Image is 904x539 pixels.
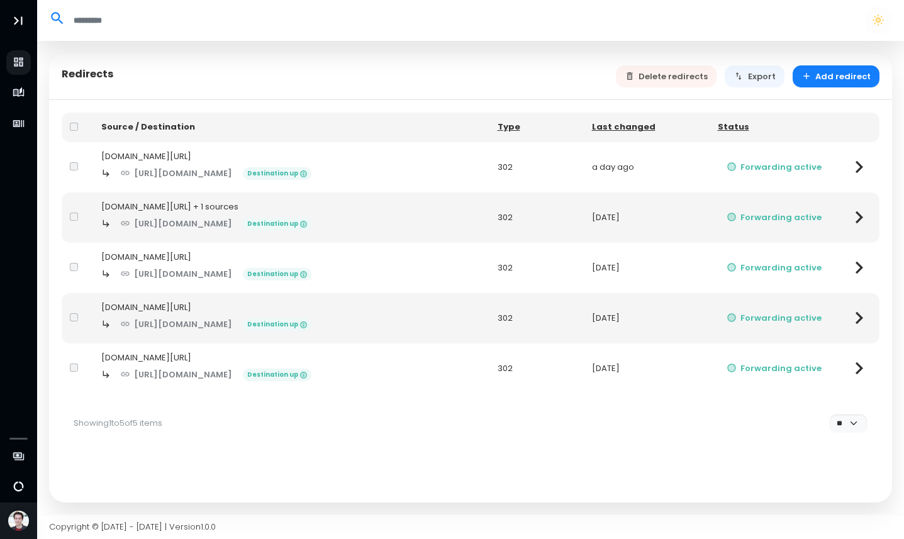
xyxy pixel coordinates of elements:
[718,257,831,279] button: Forwarding active
[489,142,584,192] td: 302
[584,192,710,243] td: [DATE]
[584,293,710,343] td: [DATE]
[829,414,867,432] select: Per
[718,307,831,329] button: Forwarding active
[101,201,481,213] div: [DOMAIN_NAME][URL] + 1 sources
[93,113,489,142] th: Source / Destination
[6,9,30,33] button: Toggle Aside
[584,243,710,293] td: [DATE]
[111,313,242,335] a: [URL][DOMAIN_NAME]
[718,206,831,228] button: Forwarding active
[62,68,114,81] h5: Redirects
[584,343,710,394] td: [DATE]
[710,113,839,142] th: Status
[793,65,880,87] button: Add redirect
[49,521,216,533] span: Copyright © [DATE] - [DATE] | Version 1.0.0
[111,364,242,386] a: [URL][DOMAIN_NAME]
[718,156,831,178] button: Forwarding active
[243,318,311,331] span: Destination up
[243,369,311,381] span: Destination up
[8,511,29,531] img: Avatar
[101,150,481,163] div: [DOMAIN_NAME][URL]
[101,301,481,314] div: [DOMAIN_NAME][URL]
[243,218,311,230] span: Destination up
[101,352,481,364] div: [DOMAIN_NAME][URL]
[489,113,584,142] th: Type
[489,293,584,343] td: 302
[489,343,584,394] td: 302
[111,162,242,184] a: [URL][DOMAIN_NAME]
[718,357,831,379] button: Forwarding active
[111,213,242,235] a: [URL][DOMAIN_NAME]
[584,142,710,192] td: a day ago
[111,263,242,285] a: [URL][DOMAIN_NAME]
[101,251,481,264] div: [DOMAIN_NAME][URL]
[489,192,584,243] td: 302
[74,417,162,429] span: Showing 1 to 5 of 5 items
[584,113,710,142] th: Last changed
[243,268,311,281] span: Destination up
[489,243,584,293] td: 302
[243,167,311,180] span: Destination up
